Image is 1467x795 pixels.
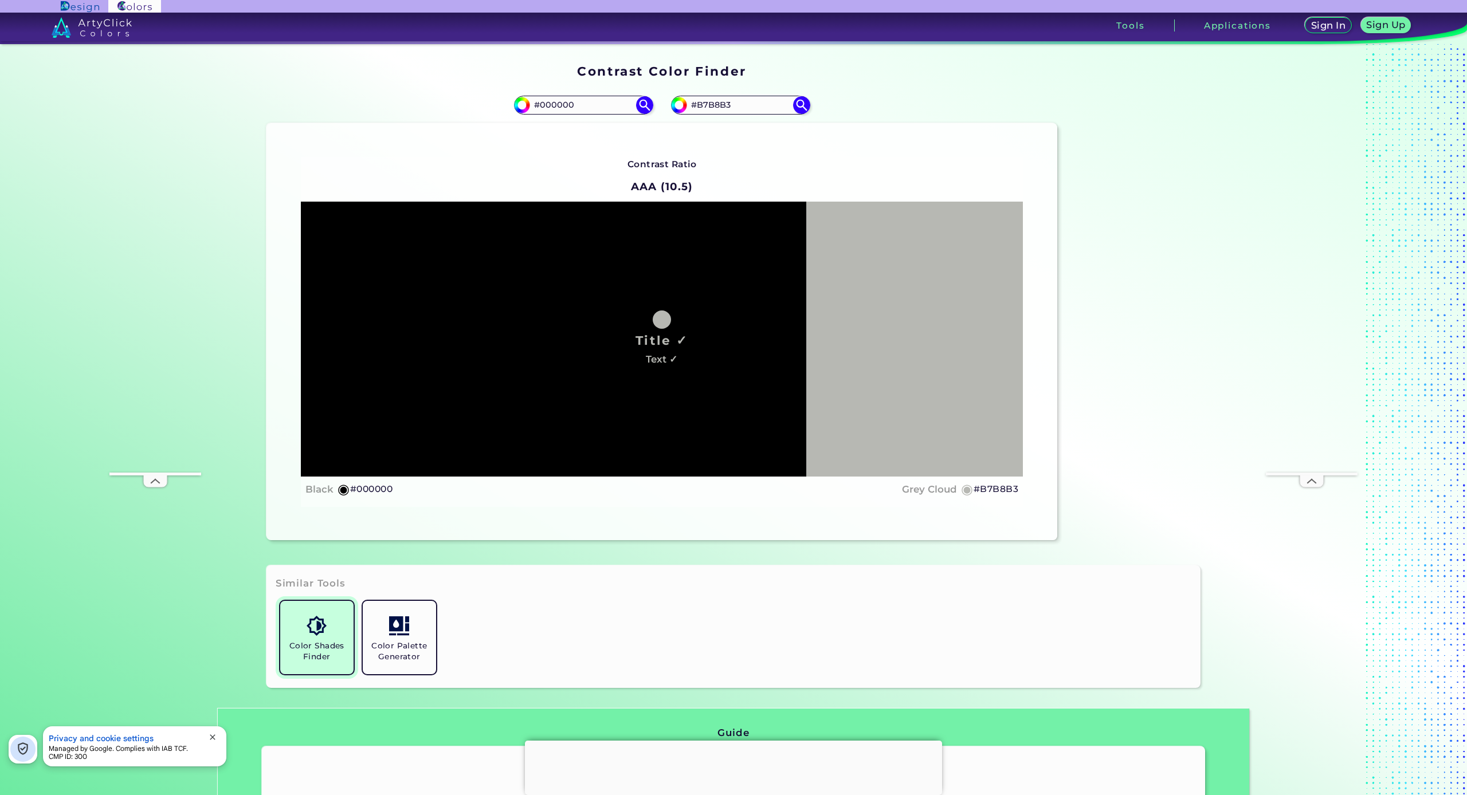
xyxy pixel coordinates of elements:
[482,767,985,782] h2: ArtyClick "Contrast Color Finder"
[577,62,746,80] h1: Contrast Color Finder
[61,1,99,12] img: ArtyClick Design logo
[367,640,432,662] h5: Color Palette Generator
[285,640,349,662] h5: Color Shades Finder
[1313,21,1344,30] h5: Sign In
[1266,129,1358,473] iframe: Advertisement
[1363,18,1409,33] a: Sign Up
[307,616,327,636] img: icon_color_shades.svg
[525,741,942,792] iframe: Advertisement
[636,332,688,349] h1: Title ✓
[350,482,393,497] h5: #000000
[646,351,677,368] h4: Text ✓
[276,577,346,591] h3: Similar Tools
[717,726,749,740] h3: Guide
[389,616,409,636] img: icon_col_pal_col.svg
[636,96,653,113] img: icon search
[1368,21,1404,29] h5: Sign Up
[961,482,974,496] h5: ◉
[625,174,698,199] h2: AAA (10.5)
[52,17,132,38] img: logo_artyclick_colors_white.svg
[1204,21,1271,30] h3: Applications
[358,596,441,679] a: Color Palette Generator
[305,481,334,498] h4: Black
[974,482,1018,497] h5: #B7B8B3
[793,96,810,113] img: icon search
[1116,21,1144,30] h3: Tools
[338,482,350,496] h5: ◉
[902,481,957,498] h4: Grey Cloud
[530,97,637,113] input: type color 1..
[687,97,794,113] input: type color 2..
[276,596,358,679] a: Color Shades Finder
[627,159,697,170] strong: Contrast Ratio
[1307,18,1350,33] a: Sign In
[109,129,201,473] iframe: Advertisement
